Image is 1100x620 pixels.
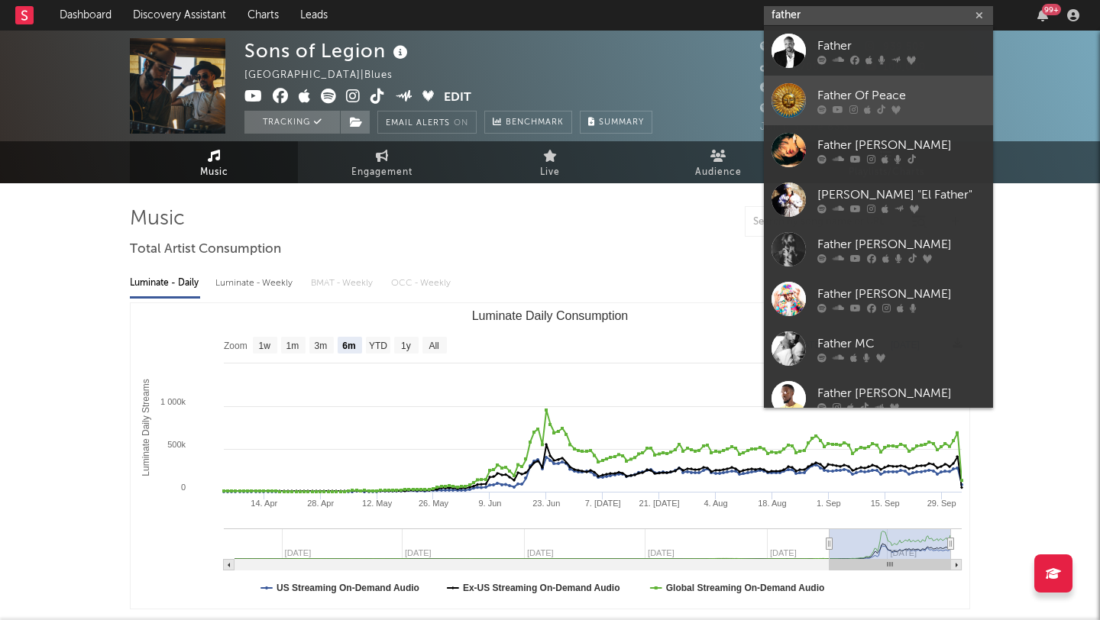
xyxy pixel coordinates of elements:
a: Father [764,26,993,76]
text: 23. Jun [532,499,560,508]
a: [PERSON_NAME] "El Father" [764,175,993,224]
div: Sons of Legion [244,38,412,63]
text: 3m [315,341,328,351]
span: 1,775,883 Monthly Listeners [760,104,920,114]
div: Father MC [817,334,985,353]
div: Father Of Peace [817,86,985,105]
div: Father [PERSON_NAME] [817,235,985,253]
button: 99+ [1037,9,1048,21]
a: Music [130,141,298,183]
text: 28. Apr [307,499,334,508]
a: Engagement [298,141,466,183]
text: 14. Apr [251,499,277,508]
text: 29. Sep [927,499,956,508]
a: Father [PERSON_NAME] [764,274,993,324]
a: Father Of Peace [764,76,993,125]
span: Music [200,163,228,182]
text: Ex-US Streaming On-Demand Audio [463,583,620,593]
div: [GEOGRAPHIC_DATA] | Blues [244,66,410,85]
span: 1,500,000 [760,83,830,93]
em: On [454,119,468,128]
text: 1y [401,341,411,351]
span: Live [540,163,560,182]
input: Search by song name or URL [746,216,907,228]
input: Search for artists [764,6,993,25]
text: 1 000k [160,397,186,406]
text: 500k [167,440,186,449]
div: Luminate - Weekly [215,270,296,296]
text: Zoom [224,341,247,351]
svg: Luminate Daily Consumption [131,303,969,609]
a: Father MC [764,324,993,373]
span: Total Artist Consumption [130,241,281,259]
a: Father [PERSON_NAME] [764,373,993,423]
span: Audience [695,163,742,182]
span: Jump Score: 83.5 [760,122,849,132]
text: 6m [342,341,355,351]
text: 7. [DATE] [585,499,621,508]
text: 1. Sep [817,499,841,508]
text: 18. Aug [758,499,786,508]
text: 0 [181,483,186,492]
text: 26. May [419,499,449,508]
span: 583,700 [760,63,820,73]
div: 99 + [1042,4,1061,15]
a: Father [PERSON_NAME] [764,125,993,175]
text: 12. May [362,499,393,508]
text: Global Streaming On-Demand Audio [666,583,825,593]
button: Summary [580,111,652,134]
text: 15. Sep [871,499,900,508]
div: [PERSON_NAME] "El Father" [817,186,985,204]
div: Father [PERSON_NAME] [817,136,985,154]
text: All [429,341,438,351]
text: YTD [369,341,387,351]
text: 4. Aug [704,499,727,508]
div: Father [PERSON_NAME] [817,285,985,303]
button: Edit [444,89,471,108]
a: Live [466,141,634,183]
text: Luminate Daily Streams [141,379,151,476]
span: Benchmark [506,114,564,132]
span: Summary [599,118,644,127]
text: 9. Jun [478,499,501,508]
span: 268,616 [760,42,820,52]
text: 1w [259,341,271,351]
div: Father [PERSON_NAME] [817,384,985,402]
a: Benchmark [484,111,572,134]
div: Luminate - Daily [130,270,200,296]
text: 1m [286,341,299,351]
button: Tracking [244,111,340,134]
a: Father [PERSON_NAME] [764,224,993,274]
div: Father [817,37,985,55]
button: Email AlertsOn [377,111,477,134]
text: US Streaming On-Demand Audio [277,583,419,593]
a: Audience [634,141,802,183]
text: Luminate Daily Consumption [472,309,629,322]
text: 21. [DATE] [639,499,680,508]
span: Engagement [351,163,412,182]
